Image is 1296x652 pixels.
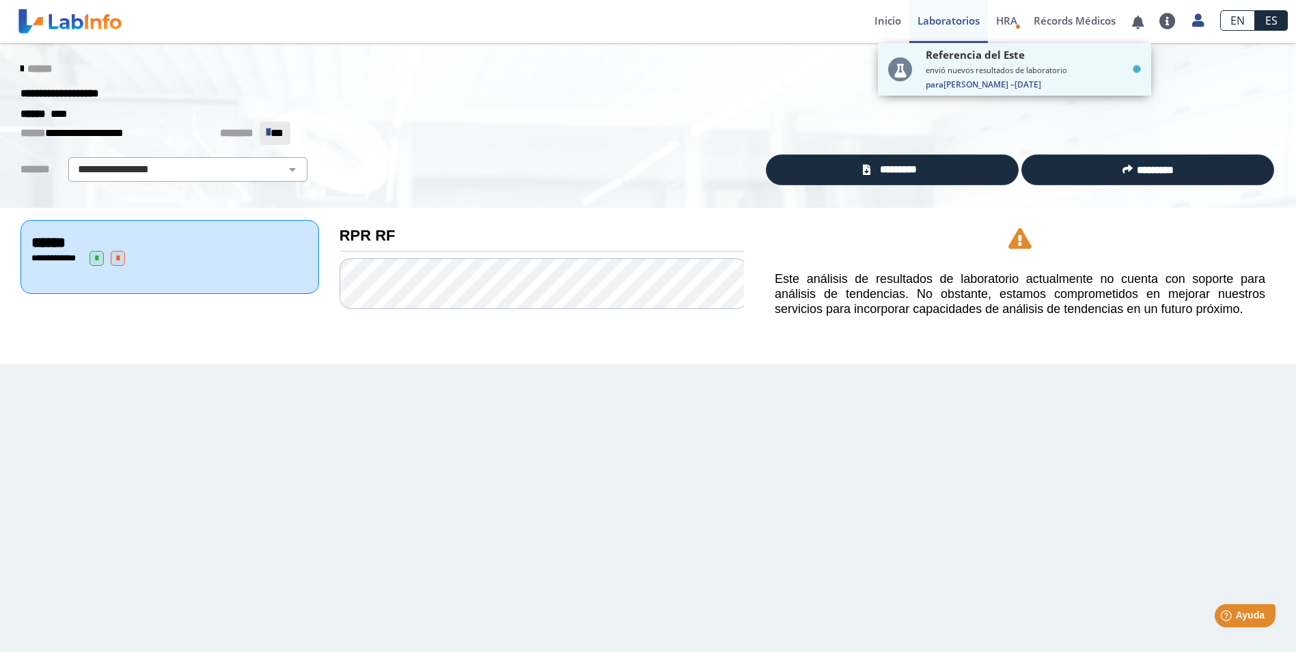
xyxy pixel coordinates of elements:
span: Referencia del Este [926,48,1025,62]
h5: Este análisis de resultados de laboratorio actualmente no cuenta con soporte para análisis de ten... [775,272,1265,316]
a: ES [1255,10,1288,31]
a: EN [1220,10,1255,31]
b: RPR RF [340,227,396,244]
small: envió nuevos resultados de laboratorio [926,65,1141,75]
span: HRA [996,14,1017,27]
iframe: Help widget launcher [1174,599,1281,637]
span: [DATE] [1015,79,1041,90]
span: [PERSON_NAME] – [926,79,1141,90]
span: Para [926,79,943,90]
